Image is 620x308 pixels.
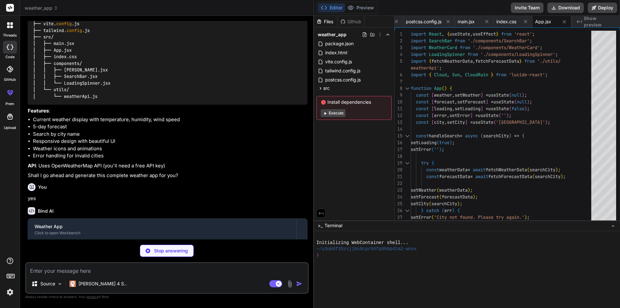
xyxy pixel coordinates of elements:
[496,119,545,125] span: '[GEOGRAPHIC_DATA]'
[67,27,82,33] span: config
[480,106,483,112] span: ]
[561,174,563,179] span: )
[4,77,16,82] label: GitHub
[429,31,442,37] span: React
[439,65,442,71] span: ;
[33,138,307,145] li: Responsive design with beautiful UI
[524,106,527,112] span: )
[28,172,307,179] p: Shall I go ahead and generate this complete weather app for you?
[434,72,447,78] span: Cloud
[403,85,411,92] div: Click to collapse the range.
[611,222,615,229] span: −
[154,248,188,254] p: Stop answering
[316,240,409,246] span: Initializing WebContainer shell...
[442,146,444,152] span: ;
[25,294,309,300] p: Always double-check its answers. Your in Bind
[465,133,478,139] span: async
[455,92,480,98] span: setWeather
[465,119,468,125] span: ]
[395,194,402,200] div: 24
[548,119,550,125] span: ;
[33,145,307,153] li: Weather icons and animations
[38,208,54,214] h6: Bind AI
[535,174,561,179] span: searchCity
[434,214,524,220] span: 'City not found. Please try again.'
[411,51,426,57] span: import
[411,38,426,44] span: import
[411,45,426,50] span: import
[470,187,473,193] span: ;
[457,99,486,105] span: setForecast
[429,51,465,57] span: LoadingSpinner
[555,51,558,57] span: ;
[480,51,555,57] span: './components/LoadingSpinner'
[286,280,294,288] img: attachment
[395,200,402,207] div: 25
[491,72,493,78] span: }
[395,173,402,180] div: 21
[395,119,402,126] div: 13
[431,99,434,105] span: [
[480,133,483,139] span: (
[475,174,488,179] span: await
[545,119,548,125] span: )
[517,99,527,105] span: null
[512,92,522,98] span: null
[470,31,473,37] span: ,
[338,18,364,25] div: Github
[395,146,402,153] div: 17
[411,85,431,91] span: function
[458,18,475,25] span: main.jsx
[537,58,561,64] span: './utils/
[475,58,519,64] span: fetchForecastData
[25,5,58,11] span: weather_app
[325,67,361,75] span: tailwind.config.js
[403,160,411,166] div: Click to collapse the range.
[437,187,439,193] span: (
[395,166,402,173] div: 20
[411,201,429,207] span: setCity
[486,92,488,98] span: =
[547,3,584,13] button: Download
[395,37,402,44] div: 2
[437,140,439,145] span: (
[449,85,452,91] span: {
[28,162,307,170] p: : Uses OpenWeatherMap API (you'll need a free API key)
[431,106,434,112] span: [
[524,58,535,64] span: from
[434,106,452,112] span: loading
[395,58,402,65] div: 5
[501,112,506,118] span: ''
[33,1,110,100] code: weather-app/ ├── .json ├── index.html ├── vite. .js ├── tailwind. .js ├── src/ │ ├── main.jsx │ ├...
[395,44,402,51] div: 3
[431,112,434,118] span: [
[321,99,387,105] span: Install dependencies
[33,131,307,138] li: Search by city name
[449,112,470,118] span: setError
[509,133,512,139] span: )
[439,146,442,152] span: )
[480,92,483,98] span: ]
[473,194,475,200] span: )
[530,99,532,105] span: ;
[460,201,462,207] span: ;
[496,72,506,78] span: from
[522,133,524,139] span: {
[473,31,496,37] span: useEffect
[40,281,55,287] p: Source
[524,92,527,98] span: ;
[509,92,512,98] span: (
[56,21,72,27] span: config
[540,45,542,50] span: ;
[345,3,377,12] button: Preview
[395,85,402,92] div: 8
[57,281,63,287] img: Pick Models
[33,152,307,160] li: Error handling for invalid cities
[318,3,345,12] button: Editor
[325,40,354,48] span: package.json
[483,133,509,139] span: searchCity
[496,18,516,25] span: index.css
[429,133,460,139] span: handleSearch
[449,31,470,37] span: useState
[28,195,307,202] p: yes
